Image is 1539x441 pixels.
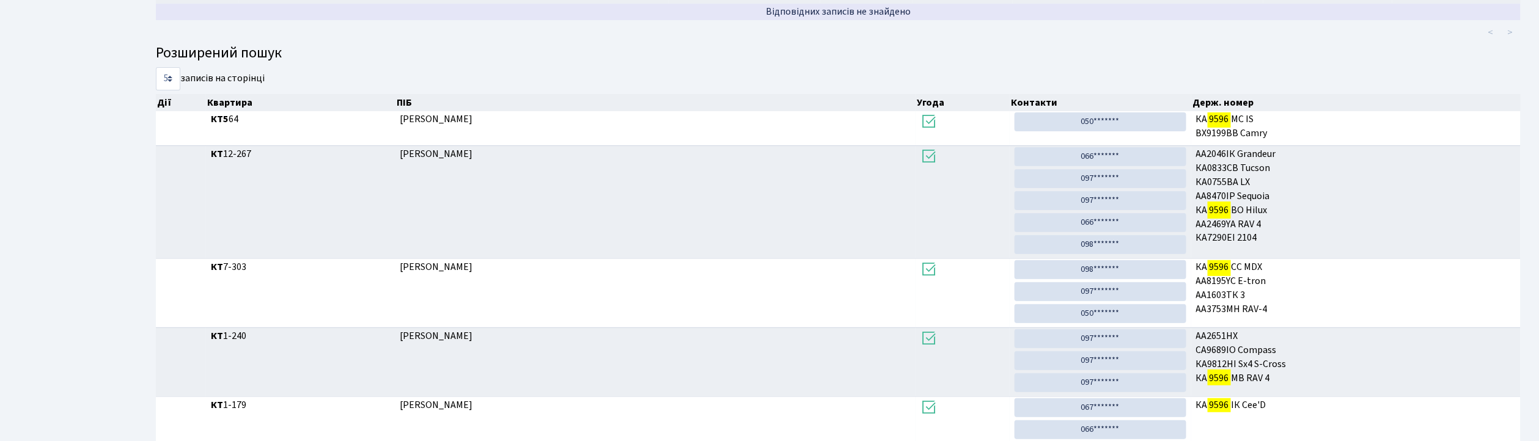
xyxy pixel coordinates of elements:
[1191,94,1521,111] th: Держ. номер
[1208,258,1231,275] mark: 9596
[1208,396,1231,414] mark: 9596
[1208,111,1231,128] mark: 9596
[1196,112,1516,140] span: КА МС IS BX9199BB Camry
[156,67,265,90] label: записів на сторінці
[400,147,473,161] span: [PERSON_NAME]
[1196,147,1516,245] span: АА2046ІК Grandeur КА0833СВ Tucson КА0755ВА LX АА8470ІР Sequoia КА ВО Hilux АА2469YA RAV 4 КА7290Е...
[1208,370,1231,387] mark: 9596
[211,147,391,161] span: 12-267
[156,94,206,111] th: Дії
[156,45,1521,62] h4: Розширений пошук
[211,398,223,412] b: КТ
[211,260,223,274] b: КТ
[156,4,1521,20] td: Відповідних записів не знайдено
[211,260,391,274] span: 7-303
[400,329,473,343] span: [PERSON_NAME]
[211,147,223,161] b: КТ
[206,94,395,111] th: Квартира
[400,112,473,126] span: [PERSON_NAME]
[400,398,473,412] span: [PERSON_NAME]
[1196,398,1516,412] span: КA ІК Cee'D
[1010,94,1191,111] th: Контакти
[211,329,223,343] b: КТ
[395,94,916,111] th: ПІБ
[916,94,1010,111] th: Угода
[1196,329,1516,385] span: AA2651HX СА9689ІО Compass КА9812НІ Sx4 S-Cross КА МВ RAV 4
[211,329,391,343] span: 1-240
[211,398,391,412] span: 1-179
[156,67,180,90] select: записів на сторінці
[1208,202,1231,219] mark: 9596
[211,112,391,126] span: 64
[211,112,229,126] b: КТ5
[400,260,473,274] span: [PERSON_NAME]
[1196,260,1516,316] span: КА СС MDX АА8195YC E-tron АА1603ТК 3 AA3753MH RAV-4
